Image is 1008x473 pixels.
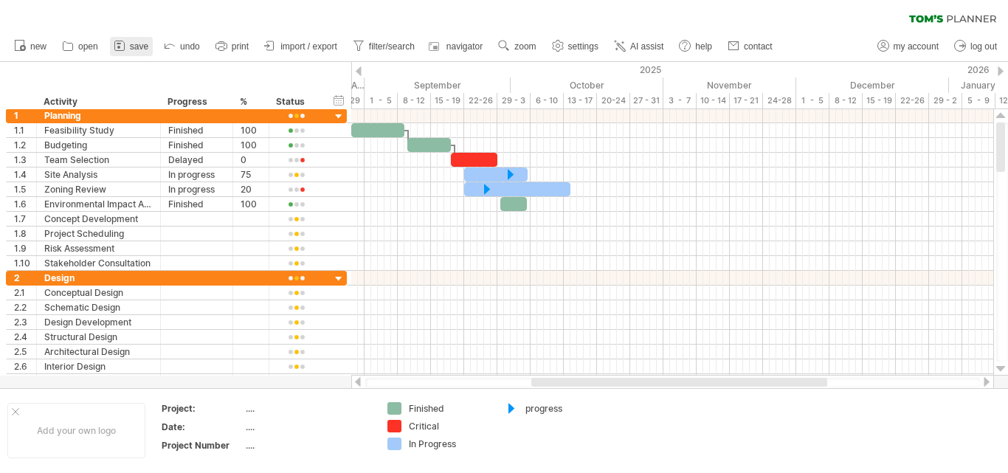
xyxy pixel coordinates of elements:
[44,286,153,300] div: Conceptual Design
[168,168,225,182] div: In progress
[14,256,36,270] div: 1.10
[829,93,863,108] div: 8 - 12
[168,182,225,196] div: In progress
[369,41,415,52] span: filter/search
[663,77,796,93] div: November 2025
[697,93,730,108] div: 10 - 14
[531,93,564,108] div: 6 - 10
[168,123,225,137] div: Finished
[44,108,153,122] div: Planning
[365,93,398,108] div: 1 - 5
[44,330,153,344] div: Structural Design
[494,37,540,56] a: zoom
[730,93,763,108] div: 17 - 21
[241,182,261,196] div: 20
[44,227,153,241] div: Project Scheduling
[14,197,36,211] div: 1.6
[929,93,962,108] div: 29 - 2
[30,41,46,52] span: new
[365,77,511,93] div: September 2025
[464,93,497,108] div: 22-26
[44,374,153,388] div: MEP Design
[14,227,36,241] div: 1.8
[44,94,152,109] div: Activity
[675,37,717,56] a: help
[241,197,261,211] div: 100
[14,374,36,388] div: 2.7
[276,94,315,109] div: Status
[14,168,36,182] div: 1.4
[14,286,36,300] div: 2.1
[44,197,153,211] div: Environmental Impact Assessment
[409,438,489,450] div: In Progress
[564,93,597,108] div: 13 - 17
[10,37,51,56] a: new
[241,123,261,137] div: 100
[44,315,153,329] div: Design Development
[44,345,153,359] div: Architectural Design
[78,41,98,52] span: open
[14,359,36,373] div: 2.6
[446,41,483,52] span: navigator
[962,93,995,108] div: 5 - 9
[610,37,668,56] a: AI assist
[168,94,224,109] div: Progress
[970,41,997,52] span: log out
[14,182,36,196] div: 1.5
[232,41,249,52] span: print
[796,93,829,108] div: 1 - 5
[724,37,777,56] a: contact
[14,138,36,152] div: 1.2
[663,93,697,108] div: 3 - 7
[241,153,261,167] div: 0
[874,37,943,56] a: my account
[597,93,630,108] div: 20-24
[695,41,712,52] span: help
[168,138,225,152] div: Finished
[630,41,663,52] span: AI assist
[212,37,253,56] a: print
[14,300,36,314] div: 2.2
[514,41,536,52] span: zoom
[168,153,225,167] div: Delayed
[497,93,531,108] div: 29 - 3
[241,138,261,152] div: 100
[240,94,260,109] div: %
[796,77,949,93] div: December 2025
[14,241,36,255] div: 1.9
[511,77,663,93] div: October 2025
[44,241,153,255] div: Risk Assessment
[896,93,929,108] div: 22-26
[349,37,419,56] a: filter/search
[130,41,148,52] span: save
[950,37,1001,56] a: log out
[162,439,243,452] div: Project Number
[630,93,663,108] div: 27 - 31
[7,403,145,458] div: Add your own logo
[246,439,370,452] div: ....
[162,402,243,415] div: Project:
[44,168,153,182] div: Site Analysis
[431,93,464,108] div: 15 - 19
[14,271,36,285] div: 2
[14,315,36,329] div: 2.3
[44,182,153,196] div: Zoning Review
[14,108,36,122] div: 1
[44,138,153,152] div: Budgeting
[168,197,225,211] div: Finished
[14,123,36,137] div: 1.1
[44,212,153,226] div: Concept Development
[14,345,36,359] div: 2.5
[863,93,896,108] div: 15 - 19
[162,421,243,433] div: Date:
[14,212,36,226] div: 1.7
[241,168,261,182] div: 75
[160,37,204,56] a: undo
[260,37,342,56] a: import / export
[44,300,153,314] div: Schematic Design
[525,402,606,415] div: progress
[44,123,153,137] div: Feasibility Study
[568,41,598,52] span: settings
[398,93,431,108] div: 8 - 12
[246,421,370,433] div: ....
